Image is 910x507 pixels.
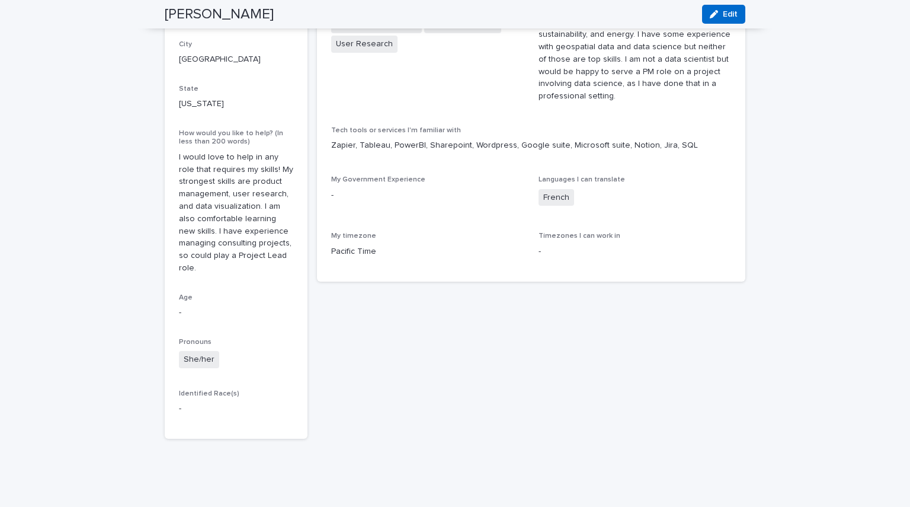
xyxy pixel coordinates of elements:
[331,127,461,134] span: Tech tools or services I'm familiar with
[179,98,293,110] p: [US_STATE]
[539,16,732,103] p: I have extensive experience with voter protection, sustainability, and energy. I have some experi...
[331,36,398,53] span: User Research
[331,189,524,202] p: -
[702,5,745,24] button: Edit
[179,130,283,145] span: How would you like to help? (In less than 200 words)
[331,232,376,240] span: My timezone
[331,245,524,258] p: Pacific Time
[179,151,293,275] p: I would love to help in any role that requires my skills! My strongest skills are product managem...
[539,176,625,183] span: Languages I can translate
[179,41,192,48] span: City
[723,10,738,18] span: Edit
[179,351,219,368] span: She/her
[331,139,731,152] p: Zapier, Tableau, PowerBI, Sharepoint, Wordpress, Google suite, Microsoft suite, Notion, Jira, SQL
[539,232,620,240] span: Timezones I can work in
[179,390,239,397] span: Identified Race(s)
[539,189,574,206] span: French
[179,85,198,93] span: State
[179,403,293,415] p: -
[165,6,274,23] h2: [PERSON_NAME]
[539,245,732,258] p: -
[179,339,212,346] span: Pronouns
[331,176,425,183] span: My Government Experience
[179,307,293,319] p: -
[179,53,293,66] p: [GEOGRAPHIC_DATA]
[179,294,193,301] span: Age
